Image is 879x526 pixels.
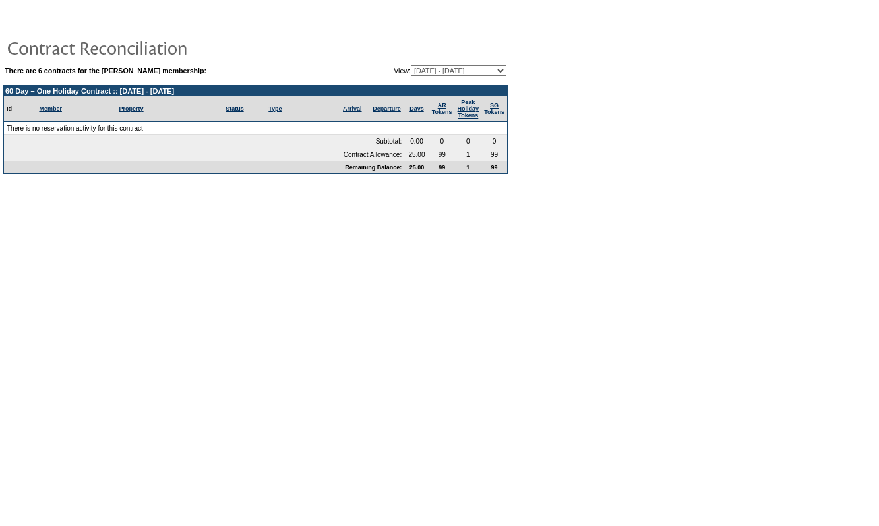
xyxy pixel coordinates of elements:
[404,148,429,161] td: 25.00
[455,148,482,161] td: 1
[327,65,506,76] td: View:
[429,148,455,161] td: 99
[404,161,429,173] td: 25.00
[226,105,244,112] a: Status
[39,105,62,112] a: Member
[373,105,401,112] a: Departure
[4,86,507,96] td: 60 Day – One Holiday Contract :: [DATE] - [DATE]
[4,122,507,135] td: There is no reservation activity for this contract
[481,161,507,173] td: 99
[4,135,404,148] td: Subtotal:
[4,161,404,173] td: Remaining Balance:
[455,161,482,173] td: 1
[7,34,270,61] img: pgTtlContractReconciliation.gif
[432,102,452,115] a: ARTokens
[458,99,479,119] a: Peak HolidayTokens
[4,96,36,122] td: Id
[343,105,362,112] a: Arrival
[429,135,455,148] td: 0
[455,135,482,148] td: 0
[5,67,206,74] b: There are 6 contracts for the [PERSON_NAME] membership:
[4,148,404,161] td: Contract Allowance:
[429,161,455,173] td: 99
[119,105,144,112] a: Property
[409,105,424,112] a: Days
[268,105,282,112] a: Type
[484,102,504,115] a: SGTokens
[481,148,507,161] td: 99
[404,135,429,148] td: 0.00
[481,135,507,148] td: 0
